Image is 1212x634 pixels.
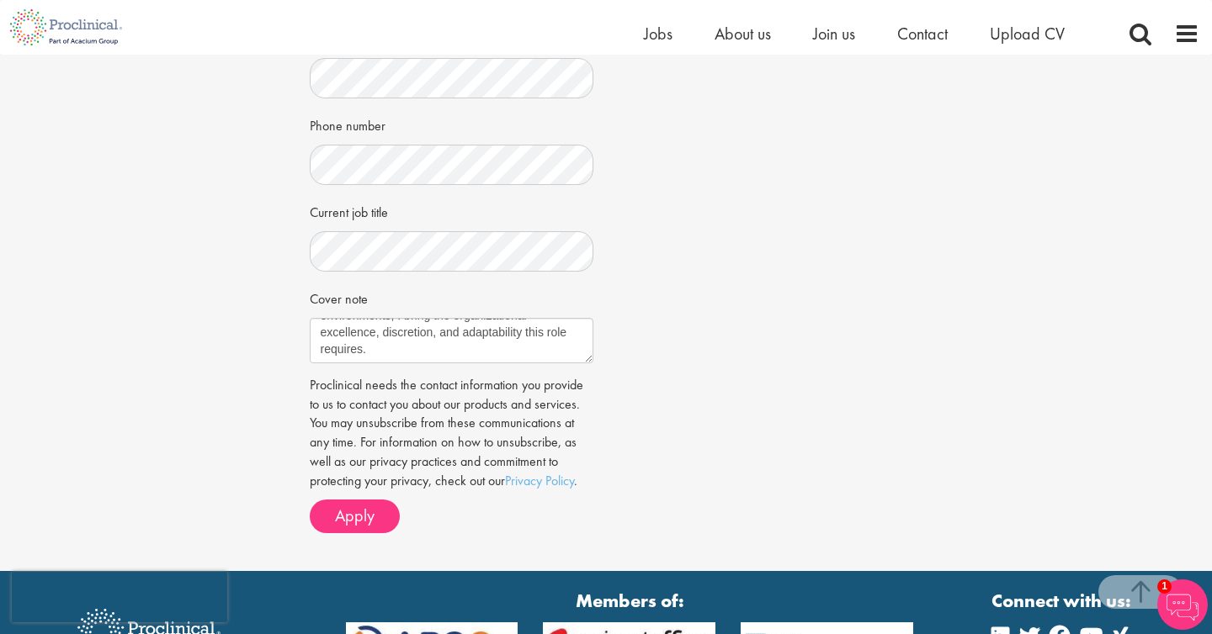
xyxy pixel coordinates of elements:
[897,23,948,45] a: Contact
[505,472,574,489] a: Privacy Policy
[813,23,855,45] a: Join us
[310,198,388,223] label: Current job title
[310,499,400,533] button: Apply
[715,23,771,45] a: About us
[310,111,385,136] label: Phone number
[335,505,375,526] span: Apply
[346,588,914,614] strong: Members of:
[1157,579,1172,594] span: 1
[991,588,1135,614] strong: Connect with us:
[310,284,368,309] label: Cover note
[1157,579,1208,630] img: Chatbot
[644,23,672,45] a: Jobs
[12,572,227,622] iframe: reCAPTCHA
[310,376,594,491] p: Proclinical needs the contact information you provide to us to contact you about our products and...
[990,23,1065,45] a: Upload CV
